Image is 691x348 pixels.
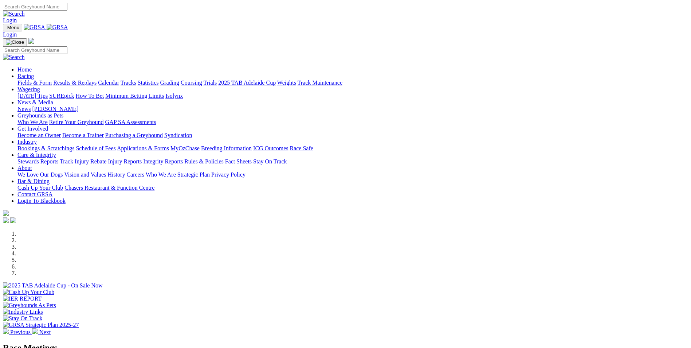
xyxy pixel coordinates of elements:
[3,17,17,23] a: Login
[64,185,154,191] a: Chasers Restaurant & Function Centre
[17,119,48,125] a: Who We Are
[17,106,688,112] div: News & Media
[17,139,37,145] a: Industry
[117,145,169,151] a: Applications & Forms
[107,171,125,178] a: History
[17,112,63,119] a: Greyhounds as Pets
[17,171,63,178] a: We Love Our Dogs
[177,171,210,178] a: Strategic Plan
[203,80,217,86] a: Trials
[17,80,688,86] div: Racing
[17,178,50,184] a: Bar & Dining
[146,171,176,178] a: Who We Are
[3,328,9,334] img: chevron-left-pager-white.svg
[253,145,288,151] a: ICG Outcomes
[17,125,48,132] a: Get Involved
[10,217,16,223] img: twitter.svg
[24,24,45,31] img: GRSA
[17,171,688,178] div: About
[138,80,159,86] a: Statistics
[3,289,54,295] img: Cash Up Your Club
[17,158,688,165] div: Care & Integrity
[17,132,61,138] a: Become an Owner
[32,106,78,112] a: [PERSON_NAME]
[32,329,51,335] a: Next
[290,145,313,151] a: Race Safe
[17,165,32,171] a: About
[17,99,53,105] a: News & Media
[76,93,104,99] a: How To Bet
[126,171,144,178] a: Careers
[17,185,688,191] div: Bar & Dining
[298,80,342,86] a: Track Maintenance
[17,106,31,112] a: News
[98,80,119,86] a: Calendar
[164,132,192,138] a: Syndication
[3,38,27,46] button: Toggle navigation
[3,322,79,328] img: GRSA Strategic Plan 2025-27
[53,80,97,86] a: Results & Replays
[3,3,67,11] input: Search
[32,328,38,334] img: chevron-right-pager-white.svg
[3,217,9,223] img: facebook.svg
[105,119,156,125] a: GAP SA Assessments
[3,31,17,38] a: Login
[3,210,9,216] img: logo-grsa-white.png
[17,93,48,99] a: [DATE] Tips
[17,119,688,125] div: Greyhounds as Pets
[277,80,296,86] a: Weights
[17,198,66,204] a: Login To Blackbook
[6,39,24,45] img: Close
[17,158,58,165] a: Stewards Reports
[218,80,276,86] a: 2025 TAB Adelaide Cup
[201,145,252,151] a: Breeding Information
[47,24,68,31] img: GRSA
[160,80,179,86] a: Grading
[17,191,52,197] a: Contact GRSA
[62,132,104,138] a: Become a Trainer
[17,132,688,139] div: Get Involved
[184,158,224,165] a: Rules & Policies
[17,93,688,99] div: Wagering
[17,152,56,158] a: Care & Integrity
[3,302,56,309] img: Greyhounds As Pets
[211,171,246,178] a: Privacy Policy
[181,80,202,86] a: Coursing
[60,158,106,165] a: Track Injury Rebate
[165,93,183,99] a: Isolynx
[17,73,34,79] a: Racing
[17,66,32,73] a: Home
[76,145,115,151] a: Schedule of Fees
[17,86,40,92] a: Wagering
[105,132,163,138] a: Purchasing a Greyhound
[225,158,252,165] a: Fact Sheets
[143,158,183,165] a: Integrity Reports
[3,315,42,322] img: Stay On Track
[121,80,136,86] a: Tracks
[108,158,142,165] a: Injury Reports
[17,185,63,191] a: Cash Up Your Club
[7,25,19,30] span: Menu
[49,93,74,99] a: SUREpick
[3,282,103,289] img: 2025 TAB Adelaide Cup - On Sale Now
[3,309,43,315] img: Industry Links
[17,80,52,86] a: Fields & Form
[17,145,688,152] div: Industry
[170,145,200,151] a: MyOzChase
[3,24,22,31] button: Toggle navigation
[105,93,164,99] a: Minimum Betting Limits
[17,145,74,151] a: Bookings & Scratchings
[39,329,51,335] span: Next
[64,171,106,178] a: Vision and Values
[3,46,67,54] input: Search
[3,54,25,61] img: Search
[49,119,104,125] a: Retire Your Greyhound
[3,11,25,17] img: Search
[3,329,32,335] a: Previous
[253,158,287,165] a: Stay On Track
[3,295,42,302] img: IER REPORT
[10,329,31,335] span: Previous
[28,38,34,44] img: logo-grsa-white.png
